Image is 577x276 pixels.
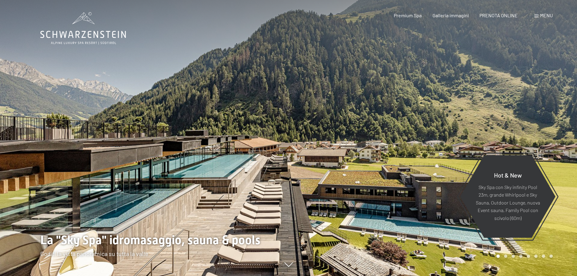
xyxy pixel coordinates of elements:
div: Carousel Page 7 [542,254,545,258]
div: Carousel Page 8 [549,254,553,258]
div: Carousel Page 5 [527,254,530,258]
span: Hot & New [494,171,522,178]
div: Carousel Page 2 [504,254,507,258]
a: PRENOTA ONLINE [479,12,518,18]
div: Carousel Pagination [494,254,553,258]
div: Carousel Page 6 [534,254,538,258]
p: Sky Spa con Sky infinity Pool 23m, grande Whirlpool e Sky Sauna, Outdoor Lounge, nuova Event saun... [475,183,541,222]
a: Galleria immagini [433,12,469,18]
a: Premium Spa [394,12,422,18]
span: Menu [540,12,553,18]
div: Carousel Page 1 (Current Slide) [496,254,500,258]
div: Carousel Page 4 [519,254,522,258]
div: Carousel Page 3 [512,254,515,258]
a: Hot & New Sky Spa con Sky infinity Pool 23m, grande Whirlpool e Sky Sauna, Outdoor Lounge, nuova ... [460,155,556,238]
